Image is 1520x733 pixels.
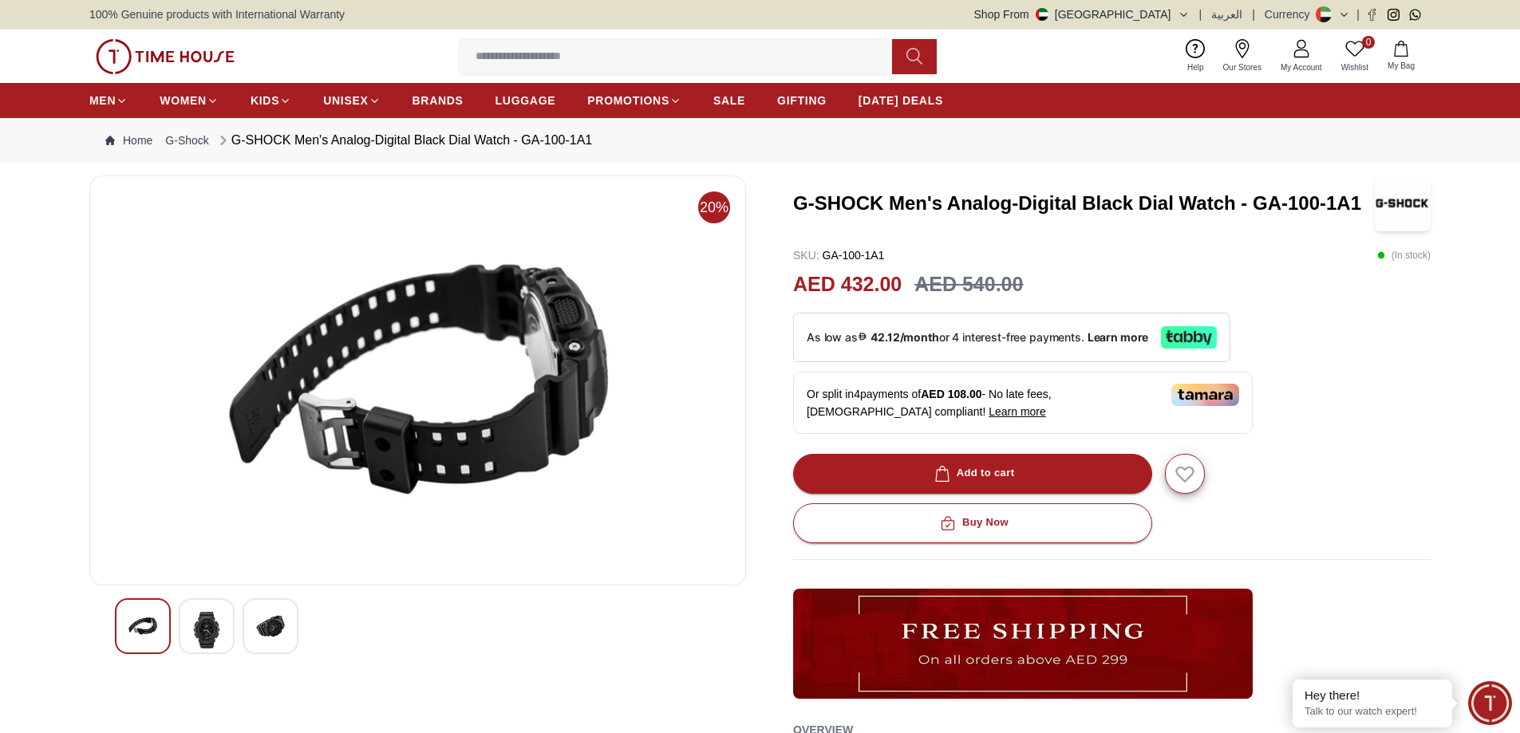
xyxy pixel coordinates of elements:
button: Add to cart [793,454,1152,494]
span: My Bag [1381,60,1421,72]
a: Instagram [1388,9,1400,21]
img: G-SHOCK Men's Analog-Digital Black Dial Watch - GA-100-1A1 [256,612,285,640]
a: Facebook [1366,9,1378,21]
span: SALE [713,93,745,108]
a: Our Stores [1214,36,1271,77]
span: AED 108.00 [921,388,981,400]
span: WOMEN [160,93,207,108]
span: Help [1181,61,1210,73]
a: LUGGAGE [495,86,556,115]
span: PROMOTIONS [587,93,669,108]
span: KIDS [251,93,279,108]
a: [DATE] DEALS [859,86,943,115]
span: 100% Genuine products with International Warranty [89,6,345,22]
div: Buy Now [937,514,1009,532]
a: PROMOTIONS [587,86,681,115]
button: Buy Now [793,503,1152,543]
a: MEN [89,86,128,115]
img: G-SHOCK Men's Analog-Digital Black Dial Watch - GA-100-1A1 [128,612,157,640]
div: Add to cart [931,464,1015,483]
span: BRANDS [413,93,464,108]
a: BRANDS [413,86,464,115]
a: WOMEN [160,86,219,115]
a: UNISEX [323,86,380,115]
a: G-Shock [165,132,208,148]
div: Or split in 4 payments of - No late fees, [DEMOGRAPHIC_DATA] compliant! [793,372,1253,434]
p: ( In stock ) [1377,247,1431,263]
span: | [1252,6,1255,22]
a: Home [105,132,152,148]
img: Tamara [1171,384,1239,406]
span: GIFTING [777,93,827,108]
span: | [1199,6,1202,22]
img: United Arab Emirates [1036,8,1048,21]
span: 0 [1362,36,1375,49]
a: Help [1178,36,1214,77]
span: 20% [698,191,730,223]
a: SALE [713,86,745,115]
a: KIDS [251,86,291,115]
div: Currency [1265,6,1317,22]
span: Our Stores [1217,61,1268,73]
h3: G-SHOCK Men's Analog-Digital Black Dial Watch - GA-100-1A1 [793,191,1375,216]
img: ... [96,39,235,74]
div: G-SHOCK Men's Analog-Digital Black Dial Watch - GA-100-1A1 [215,131,592,150]
button: Shop From[GEOGRAPHIC_DATA] [974,6,1190,22]
img: G-SHOCK Men's Analog-Digital Black Dial Watch - GA-100-1A1 [1375,175,1431,231]
div: Chat Widget [1468,681,1512,725]
p: Talk to our watch expert! [1305,705,1440,719]
span: LUGGAGE [495,93,556,108]
img: G-SHOCK Men's Analog-Digital Black Dial Watch - GA-100-1A1 [192,612,221,648]
p: GA-100-1A1 [793,247,884,263]
button: العربية [1211,6,1242,22]
img: ... [793,589,1253,699]
h2: AED 432.00 [793,270,902,300]
span: Wishlist [1335,61,1375,73]
span: UNISEX [323,93,368,108]
a: 0Wishlist [1332,36,1378,77]
span: | [1356,6,1360,22]
img: G-SHOCK Men's Analog-Digital Black Dial Watch - GA-100-1A1 [103,189,732,572]
span: MEN [89,93,116,108]
button: My Bag [1378,37,1424,75]
h3: AED 540.00 [914,270,1023,300]
div: Hey there! [1305,688,1440,703]
span: [DATE] DEALS [859,93,943,108]
a: Whatsapp [1409,9,1421,21]
span: My Account [1274,61,1329,73]
a: GIFTING [777,86,827,115]
span: Learn more [989,405,1046,418]
span: SKU : [793,249,819,262]
nav: Breadcrumb [89,118,1431,163]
